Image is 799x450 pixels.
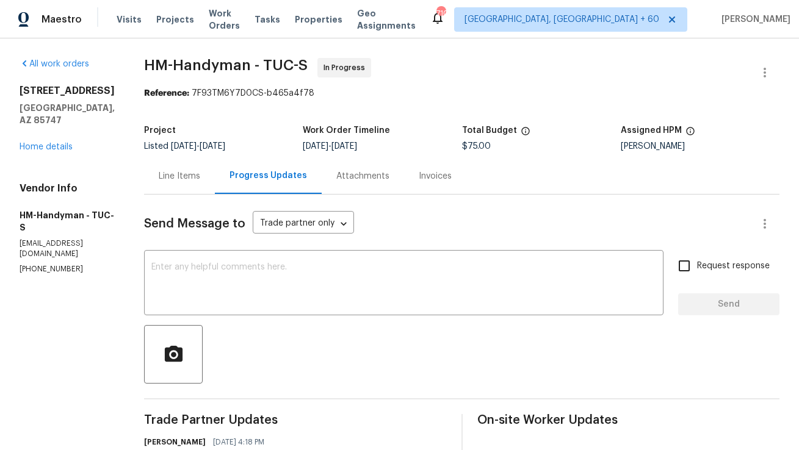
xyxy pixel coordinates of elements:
span: Properties [295,13,342,26]
h5: Total Budget [462,126,517,135]
a: Home details [20,143,73,151]
b: Reference: [144,89,189,98]
h6: [PERSON_NAME] [144,436,206,448]
div: Progress Updates [230,170,307,182]
span: Maestro [42,13,82,26]
h4: Vendor Info [20,182,115,195]
div: Trade partner only [253,214,354,234]
h5: Project [144,126,176,135]
span: Projects [156,13,194,26]
span: Visits [117,13,142,26]
span: $75.00 [462,142,491,151]
span: Listed [144,142,225,151]
span: Geo Assignments [357,7,416,32]
p: [PHONE_NUMBER] [20,264,115,274]
span: [DATE] [303,142,328,151]
span: Work Orders [209,7,240,32]
span: The hpm assigned to this work order. [685,126,695,142]
span: On-site Worker Updates [477,414,780,426]
div: Invoices [419,170,452,182]
h5: HM-Handyman - TUC-S [20,209,115,234]
h5: [GEOGRAPHIC_DATA], AZ 85747 [20,102,115,126]
span: In Progress [324,62,370,74]
div: 7F93TM6Y7D0CS-b465a4f78 [144,87,779,99]
span: HM-Handyman - TUC-S [144,58,308,73]
span: Trade Partner Updates [144,414,447,426]
a: All work orders [20,60,89,68]
span: Tasks [255,15,280,24]
h5: Assigned HPM [621,126,682,135]
div: 710 [436,7,445,20]
span: [DATE] [171,142,197,151]
h2: [STREET_ADDRESS] [20,85,115,97]
span: [DATE] [331,142,357,151]
div: Line Items [159,170,200,182]
span: The total cost of line items that have been proposed by Opendoor. This sum includes line items th... [521,126,530,142]
span: - [171,142,225,151]
span: Request response [697,260,770,273]
span: [DATE] 4:18 PM [213,436,264,448]
span: - [303,142,357,151]
p: [EMAIL_ADDRESS][DOMAIN_NAME] [20,238,115,259]
span: [PERSON_NAME] [717,13,790,26]
span: [GEOGRAPHIC_DATA], [GEOGRAPHIC_DATA] + 60 [465,13,659,26]
div: Attachments [336,170,389,182]
span: Send Message to [144,218,245,230]
div: [PERSON_NAME] [621,142,779,151]
span: [DATE] [200,142,225,151]
h5: Work Order Timeline [303,126,390,135]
